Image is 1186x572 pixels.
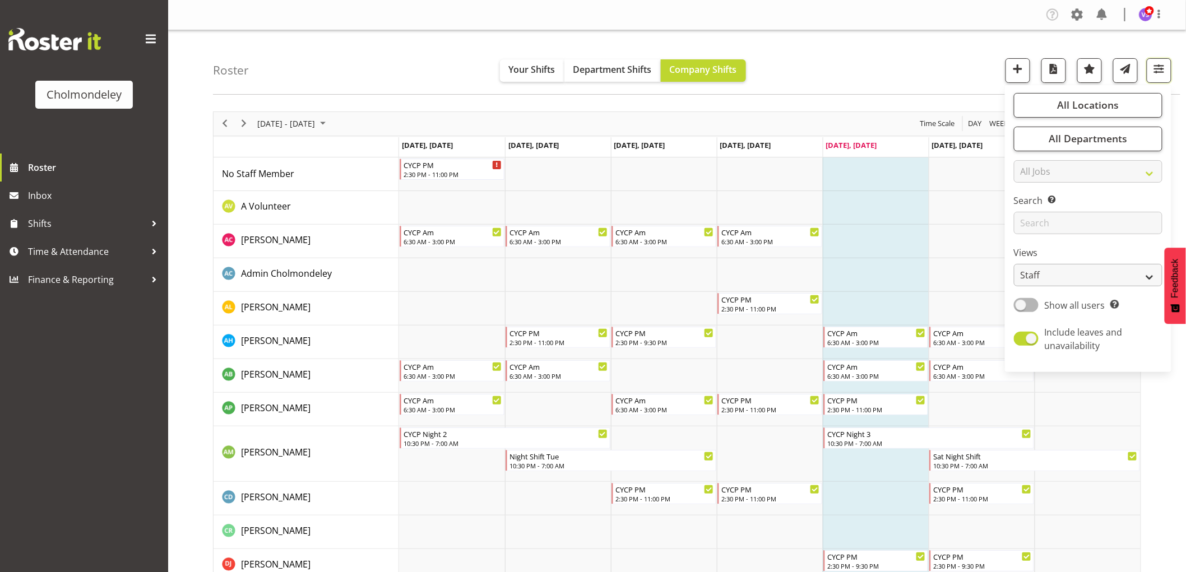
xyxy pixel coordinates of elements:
div: CYCP PM [721,394,819,406]
span: All Departments [1049,132,1127,145]
a: [PERSON_NAME] [241,524,311,537]
a: [PERSON_NAME] [241,334,311,347]
div: Andrea McMurray"s event - Sat Night Shift Begin From Saturday, August 23, 2025 at 10:30:00 PM GMT... [929,450,1140,471]
div: CYCP Night 2 [404,428,608,439]
a: [PERSON_NAME] [241,368,311,381]
a: [PERSON_NAME] [241,490,311,504]
button: All Locations [1014,93,1162,118]
div: Camille Davidson"s event - CYCP PM Begin From Thursday, August 21, 2025 at 2:30:00 PM GMT+12:00 E... [717,483,822,504]
a: [PERSON_NAME] [241,233,311,247]
span: Your Shifts [509,63,555,76]
span: [PERSON_NAME] [241,402,311,414]
td: Ally Brown resource [214,359,399,393]
span: Show all users [1045,299,1105,311]
span: Time Scale [919,117,956,131]
div: Sat Night Shift [933,450,1137,462]
div: Abigail Chessum"s event - CYCP Am Begin From Monday, August 18, 2025 at 6:30:00 AM GMT+12:00 Ends... [400,226,504,247]
div: CYCP PM [615,483,714,495]
div: 2:30 PM - 11:00 PM [827,405,925,414]
div: 6:30 AM - 3:00 PM [721,237,819,246]
div: 2:30 PM - 11:00 PM [721,304,819,313]
span: [PERSON_NAME] [241,491,311,503]
span: [PERSON_NAME] [241,558,311,570]
td: Amelie Paroll resource [214,393,399,426]
div: Danielle Jeffery"s event - CYCP PM Begin From Friday, August 22, 2025 at 2:30:00 PM GMT+12:00 End... [823,550,928,571]
button: Time Scale [919,117,957,131]
a: No Staff Member [222,167,294,180]
div: Ally Brown"s event - CYCP Am Begin From Saturday, August 23, 2025 at 6:30:00 AM GMT+12:00 Ends At... [929,360,1034,382]
div: 2:30 PM - 11:00 PM [933,494,1031,503]
span: [PERSON_NAME] [241,334,311,347]
div: 2:30 PM - 11:00 PM [509,338,608,347]
td: Alexandra Landolt resource [214,292,399,325]
span: No Staff Member [222,168,294,180]
div: Danielle Jeffery"s event - CYCP PM Begin From Saturday, August 23, 2025 at 2:30:00 PM GMT+12:00 E... [929,550,1034,571]
span: Department Shifts [573,63,652,76]
div: CYCP PM [721,483,819,495]
button: Company Shifts [661,59,746,82]
span: [DATE] - [DATE] [256,117,316,131]
div: 10:30 PM - 7:00 AM [509,461,714,470]
div: 10:30 PM - 7:00 AM [404,439,608,448]
div: 10:30 PM - 7:00 AM [827,439,1031,448]
div: 6:30 AM - 3:00 PM [827,338,925,347]
div: 2:30 PM - 11:00 PM [404,170,502,179]
td: A Volunteer resource [214,191,399,225]
div: CYCP Am [615,394,714,406]
button: Department Shifts [564,59,661,82]
div: 6:30 AM - 3:00 PM [404,371,502,380]
div: 6:30 AM - 3:00 PM [615,237,714,246]
span: [PERSON_NAME] [241,524,311,537]
button: Filter Shifts [1147,58,1171,83]
div: Amelie Paroll"s event - CYCP PM Begin From Thursday, August 21, 2025 at 2:30:00 PM GMT+12:00 Ends... [717,394,822,415]
a: Admin Cholmondeley [241,267,332,280]
div: CYCP PM [827,394,925,406]
input: Search [1014,212,1162,234]
div: Alexzarn Harmer"s event - CYCP PM Begin From Tuesday, August 19, 2025 at 2:30:00 PM GMT+12:00 End... [506,327,610,348]
div: Alexandra Landolt"s event - CYCP PM Begin From Thursday, August 21, 2025 at 2:30:00 PM GMT+12:00 ... [717,293,822,314]
div: Abigail Chessum"s event - CYCP Am Begin From Thursday, August 21, 2025 at 6:30:00 AM GMT+12:00 En... [717,226,822,247]
span: A Volunteer [241,200,291,212]
div: Ally Brown"s event - CYCP Am Begin From Friday, August 22, 2025 at 6:30:00 AM GMT+12:00 Ends At F... [823,360,928,382]
div: Cholmondeley [47,86,122,103]
button: Add a new shift [1006,58,1030,83]
span: [DATE], [DATE] [720,140,771,150]
div: 10:30 PM - 7:00 AM [933,461,1137,470]
button: Your Shifts [500,59,564,82]
div: CYCP PM [615,327,714,338]
span: Shifts [28,215,146,232]
td: Camille Davidson resource [214,482,399,515]
div: next period [234,112,253,136]
td: Admin Cholmondeley resource [214,258,399,292]
div: Camille Davidson"s event - CYCP PM Begin From Saturday, August 23, 2025 at 2:30:00 PM GMT+12:00 E... [929,483,1034,504]
div: previous period [215,112,234,136]
div: CYCP PM [404,159,502,170]
button: August 2025 [256,117,331,131]
img: victoria-spackman5507.jpg [1139,8,1152,21]
div: CYCP PM [721,294,819,305]
div: 6:30 AM - 3:00 PM [404,237,502,246]
div: CYCP PM [827,551,925,562]
span: Week [989,117,1010,131]
span: Roster [28,159,163,176]
div: CYCP PM [933,551,1031,562]
td: Abigail Chessum resource [214,225,399,258]
div: Andrea McMurray"s event - CYCP Night 2 Begin From Monday, August 18, 2025 at 10:30:00 PM GMT+12:0... [400,427,610,449]
div: 2:30 PM - 11:00 PM [615,494,714,503]
span: Feedback [1170,259,1180,298]
div: Ally Brown"s event - CYCP Am Begin From Tuesday, August 19, 2025 at 6:30:00 AM GMT+12:00 Ends At ... [506,360,610,382]
div: CYCP Am [404,394,502,406]
h4: Roster [213,64,249,77]
td: Carole Rodden resource [214,515,399,549]
div: CYCP Am [509,226,608,238]
div: 2:30 PM - 11:00 PM [721,494,819,503]
label: Search [1014,194,1162,207]
div: CYCP Am [933,327,1031,338]
span: [DATE], [DATE] [614,140,665,150]
a: [PERSON_NAME] [241,401,311,415]
span: [DATE], [DATE] [826,140,877,150]
div: CYCP Am [721,226,819,238]
div: Amelie Paroll"s event - CYCP Am Begin From Wednesday, August 20, 2025 at 6:30:00 AM GMT+12:00 End... [611,394,716,415]
div: CYCP Am [404,226,502,238]
button: Timeline Day [967,117,984,131]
